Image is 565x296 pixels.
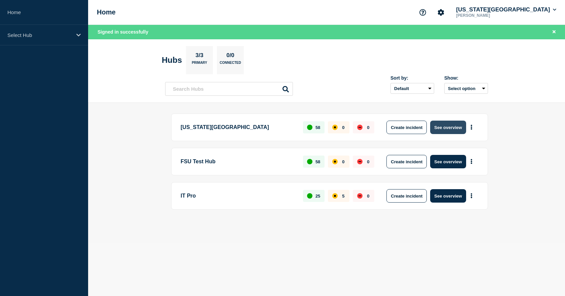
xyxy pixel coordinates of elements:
div: up [307,125,312,130]
button: Create incident [386,121,427,134]
p: 0 [367,159,369,164]
div: down [357,193,363,199]
div: up [307,193,312,199]
span: Signed in successfully [98,29,148,35]
div: up [307,159,312,164]
p: Connected [220,61,241,68]
p: 3/3 [193,52,206,61]
input: Search Hubs [165,82,293,96]
p: 58 [315,159,320,164]
p: 0/0 [224,52,237,61]
p: 0 [342,159,344,164]
p: Select Hub [7,32,72,38]
button: More actions [467,190,476,202]
button: More actions [467,121,476,134]
button: Account settings [434,5,448,19]
button: Close banner [550,28,558,36]
button: Select option [444,83,488,94]
button: Create incident [386,155,427,168]
h1: Home [97,8,116,16]
p: 25 [315,194,320,199]
button: See overview [430,121,466,134]
p: IT Pro [181,189,295,203]
div: affected [332,159,338,164]
p: 58 [315,125,320,130]
p: 5 [342,194,344,199]
button: [US_STATE][GEOGRAPHIC_DATA] [455,6,558,13]
div: affected [332,193,338,199]
h2: Hubs [162,55,182,65]
div: affected [332,125,338,130]
button: Support [416,5,430,19]
button: See overview [430,189,466,203]
p: FSU Test Hub [181,155,295,168]
div: down [357,125,363,130]
select: Sort by [390,83,434,94]
p: [US_STATE][GEOGRAPHIC_DATA] [181,121,295,134]
p: 0 [367,125,369,130]
div: Show: [444,75,488,81]
button: More actions [467,156,476,168]
p: 0 [367,194,369,199]
p: 0 [342,125,344,130]
button: Create incident [386,189,427,203]
div: Sort by: [390,75,434,81]
button: See overview [430,155,466,168]
div: down [357,159,363,164]
p: Primary [192,61,207,68]
p: [PERSON_NAME] [455,13,525,18]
